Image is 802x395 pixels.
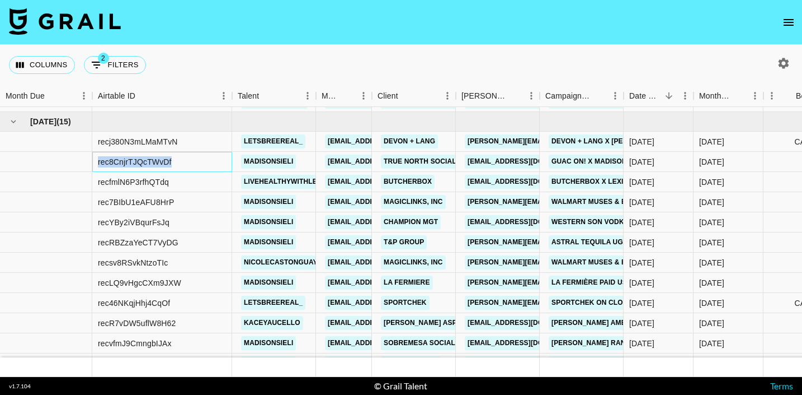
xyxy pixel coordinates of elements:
[591,88,607,104] button: Sort
[325,235,450,249] a: [EMAIL_ADDRESS][DOMAIN_NAME]
[325,336,450,350] a: [EMAIL_ADDRESS][DOMAIN_NAME]
[325,195,450,209] a: [EMAIL_ADDRESS][DOMAIN_NAME]
[465,155,590,169] a: [EMAIL_ADDRESS][DOMAIN_NAME]
[241,316,303,330] a: kaceyaucello
[540,85,624,107] div: Campaign (Type)
[465,356,590,370] a: [EMAIL_ADDRESS][DOMAIN_NAME]
[461,85,507,107] div: [PERSON_NAME]
[98,217,169,228] div: recYBy2iVBqurFsJq
[381,175,435,189] a: ButcherBox
[241,255,346,269] a: nicolecastonguayhogan
[523,87,540,104] button: Menu
[629,237,654,248] div: 9/12/2025
[76,87,92,104] button: Menu
[439,87,456,104] button: Menu
[325,296,450,310] a: [EMAIL_ADDRESS][DOMAIN_NAME]
[241,336,296,350] a: madisonsieli
[549,175,686,189] a: ButcherBox x Lexi [PERSON_NAME]
[465,255,705,269] a: [PERSON_NAME][EMAIL_ADDRESS][PERSON_NAME][DOMAIN_NAME]
[699,338,724,349] div: Sep '25
[381,336,476,350] a: Sobremesa Social, Inc.
[355,87,372,104] button: Menu
[325,175,450,189] a: [EMAIL_ADDRESS][DOMAIN_NAME]
[98,338,172,349] div: recvfmJ9CmngbIJAx
[465,215,590,229] a: [EMAIL_ADDRESS][DOMAIN_NAME]
[92,85,232,107] div: Airtable ID
[9,8,121,35] img: Grail Talent
[378,85,398,107] div: Client
[549,255,717,269] a: Walmart Muses & Brands [DATE] Campaign
[241,276,296,290] a: madisonsieli
[549,296,689,310] a: SportChek On Cloudpluse Launch
[30,116,56,127] span: [DATE]
[325,255,450,269] a: [EMAIL_ADDRESS][DOMAIN_NAME]
[45,88,60,104] button: Sort
[629,156,654,168] div: 9/18/2025
[98,257,168,268] div: recsv8RSvkNtzoTIc
[381,134,438,148] a: Devon + Lang
[465,195,705,209] a: [PERSON_NAME][EMAIL_ADDRESS][PERSON_NAME][DOMAIN_NAME]
[374,380,427,392] div: © Grail Talent
[241,356,296,370] a: madisonsieli
[699,257,724,268] div: Sep '25
[241,195,296,209] a: madisonsieli
[699,197,724,208] div: Sep '25
[381,356,441,370] a: Champion Mgt
[381,155,459,169] a: True North Social
[84,56,146,74] button: Show filters
[215,87,232,104] button: Menu
[629,197,654,208] div: 9/17/2025
[549,215,720,229] a: Western Son Vodka x Mile 0 Fest Expenses
[325,215,450,229] a: [EMAIL_ADDRESS][DOMAIN_NAME]
[135,88,151,104] button: Sort
[6,114,21,129] button: hide children
[549,356,682,370] a: Western Son Vodka x Mile 0 Fest
[381,255,446,269] a: MagicLinks, Inc
[98,197,174,208] div: rec7BIbU1eAFU8HrP
[299,87,316,104] button: Menu
[238,85,259,107] div: Talent
[381,195,446,209] a: MagicLinks, Inc
[545,85,591,107] div: Campaign (Type)
[699,318,724,329] div: Sep '25
[465,235,705,249] a: [PERSON_NAME][EMAIL_ADDRESS][PERSON_NAME][DOMAIN_NAME]
[316,85,372,107] div: Manager
[98,237,178,248] div: recRBZzaYeCT7VyDG
[607,87,624,104] button: Menu
[629,176,654,188] div: 9/18/2025
[465,296,705,310] a: [PERSON_NAME][EMAIL_ADDRESS][PERSON_NAME][DOMAIN_NAME]
[699,136,724,147] div: Sep '25
[232,85,316,107] div: Talent
[325,155,450,169] a: [EMAIL_ADDRESS][DOMAIN_NAME]
[381,276,433,290] a: La Fermiere
[549,195,717,209] a: Walmart Muses & Brands [DATE] Campaign
[549,235,631,249] a: Astral Tequila UGC
[629,318,654,329] div: 9/1/2025
[241,155,296,169] a: madisonsieli
[322,85,339,107] div: Manager
[325,276,450,290] a: [EMAIL_ADDRESS][DOMAIN_NAME]
[629,136,654,147] div: 9/26/2025
[549,316,750,330] a: [PERSON_NAME] Ambassador Program (September)
[6,85,45,107] div: Month Due
[98,277,181,289] div: recLQ9vHgcCXm9JXW
[465,134,647,148] a: [PERSON_NAME][EMAIL_ADDRESS][DOMAIN_NAME]
[731,88,747,104] button: Sort
[629,277,654,289] div: 9/3/2025
[699,237,724,248] div: Sep '25
[763,87,780,104] button: Menu
[325,134,450,148] a: [EMAIL_ADDRESS][DOMAIN_NAME]
[699,156,724,168] div: Sep '25
[98,318,176,329] div: recR7vDW5uflW8H62
[56,116,71,127] span: ( 15 )
[549,134,672,148] a: Devon + Lang x [PERSON_NAME]
[9,383,31,390] div: v 1.7.104
[259,88,275,104] button: Sort
[699,277,724,289] div: Sep '25
[677,87,694,104] button: Menu
[624,85,694,107] div: Date Created
[661,88,677,104] button: Sort
[325,316,450,330] a: [EMAIL_ADDRESS][DOMAIN_NAME]
[699,85,731,107] div: Month Due
[465,316,590,330] a: [EMAIL_ADDRESS][DOMAIN_NAME]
